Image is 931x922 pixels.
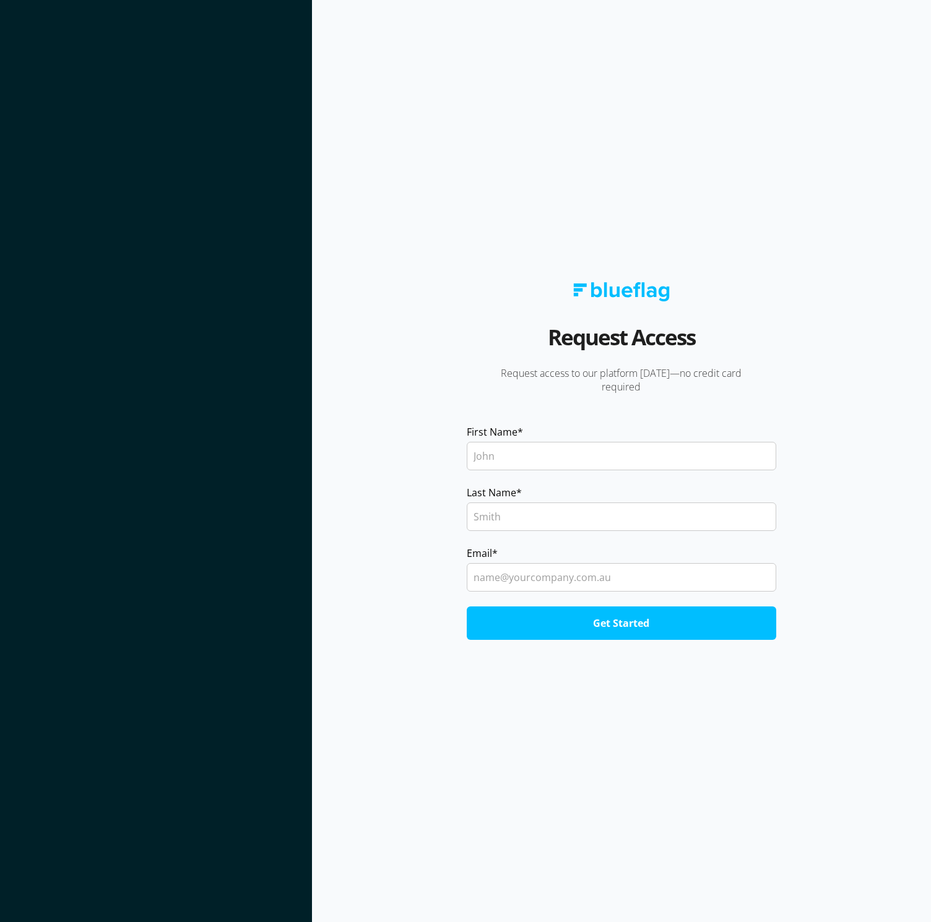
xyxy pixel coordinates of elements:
p: Request access to our platform [DATE]—no credit card required [467,366,776,394]
input: Get Started [467,606,776,640]
input: Smith [467,502,776,531]
img: Blue Flag logo [573,282,670,301]
span: First Name [467,424,517,439]
span: Last Name [467,485,516,500]
h2: Request Access [548,320,695,366]
input: name@yourcompany.com.au [467,563,776,592]
input: John [467,442,776,470]
span: Email [467,546,492,561]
